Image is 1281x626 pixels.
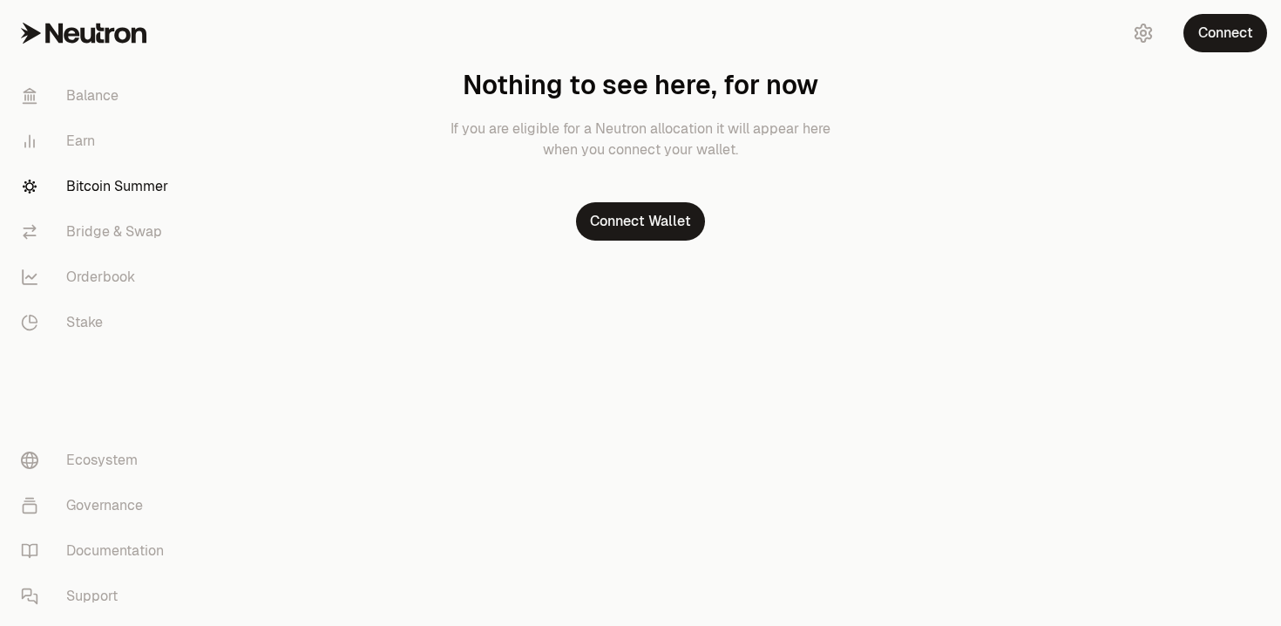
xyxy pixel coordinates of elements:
[463,70,818,101] h1: Nothing to see here, for now
[7,255,188,300] a: Orderbook
[7,164,188,209] a: Bitcoin Summer
[7,119,188,164] a: Earn
[7,528,188,574] a: Documentation
[7,209,188,255] a: Bridge & Swap
[1183,14,1267,52] button: Connect
[7,73,188,119] a: Balance
[7,300,188,345] a: Stake
[7,438,188,483] a: Ecosystem
[449,119,832,160] p: If you are eligible for a Neutron allocation it will appear here when you connect your wallet.
[7,574,188,619] a: Support
[576,202,705,241] button: Connect Wallet
[7,483,188,528] a: Governance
